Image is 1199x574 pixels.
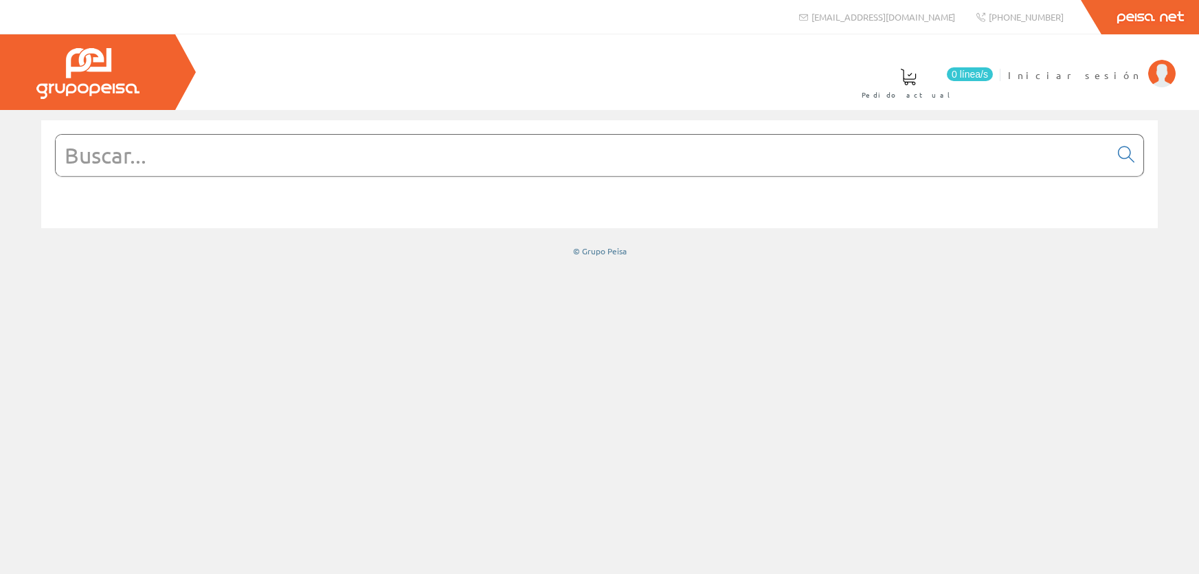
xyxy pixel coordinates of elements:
span: [PHONE_NUMBER] [989,11,1064,23]
div: © Grupo Peisa [41,245,1158,257]
span: Iniciar sesión [1008,68,1141,82]
img: Grupo Peisa [36,48,139,99]
span: Pedido actual [862,88,955,102]
input: Buscar... [56,135,1110,176]
a: Iniciar sesión [1008,57,1176,70]
span: 0 línea/s [947,67,993,81]
span: [EMAIL_ADDRESS][DOMAIN_NAME] [811,11,955,23]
